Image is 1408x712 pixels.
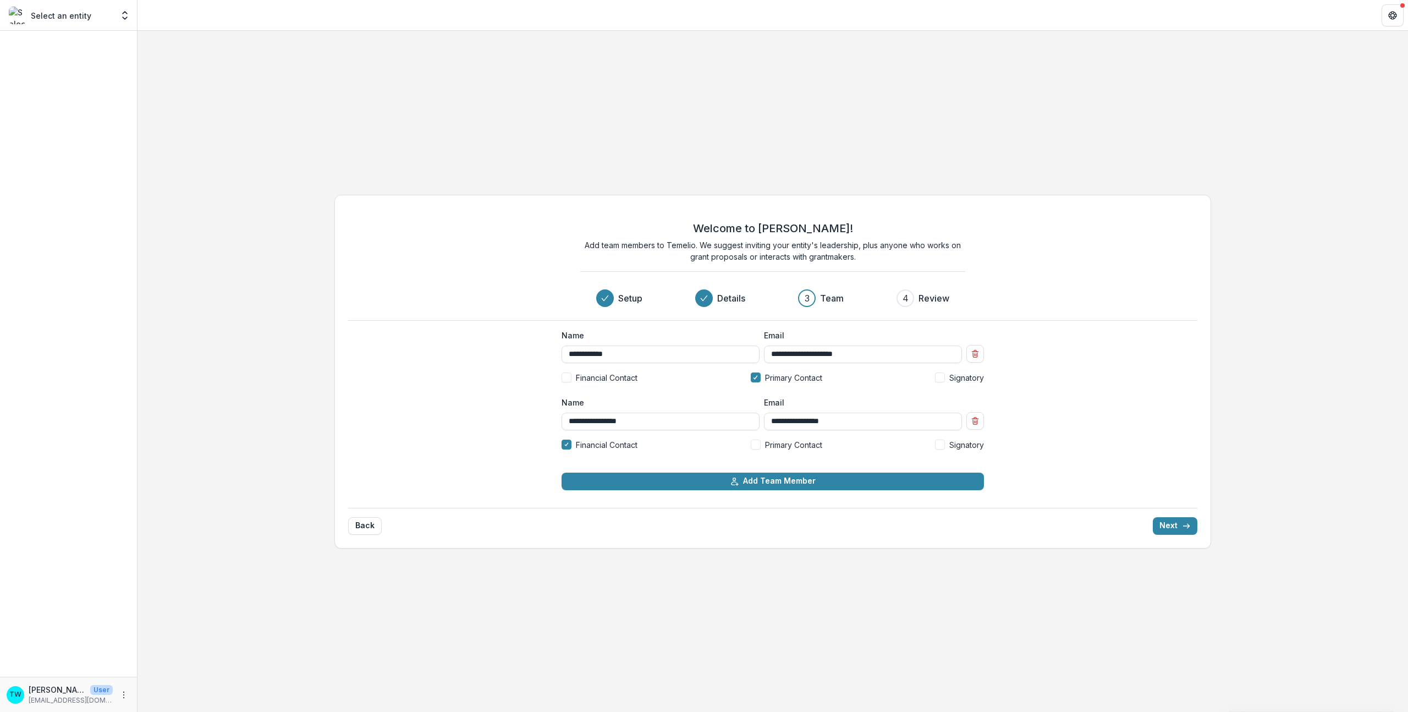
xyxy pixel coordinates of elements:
h3: Review [919,292,949,305]
p: User [90,685,113,695]
button: Next [1153,517,1197,535]
p: [PERSON_NAME] [29,684,86,695]
span: Signatory [949,439,984,451]
img: Select an entity [9,7,26,24]
button: More [117,688,130,702]
button: Remove team member [966,412,984,430]
label: Name [562,330,753,341]
label: Email [764,330,955,341]
div: Progress [596,289,949,307]
h2: Welcome to [PERSON_NAME]! [693,222,853,235]
h3: Setup [618,292,642,305]
button: Back [348,517,382,535]
label: Email [764,397,955,408]
label: Name [562,397,753,408]
span: Primary Contact [765,372,822,384]
span: Primary Contact [765,439,822,451]
p: Select an entity [31,10,91,21]
button: Add Team Member [562,473,984,490]
span: Signatory [949,372,984,384]
div: 4 [903,292,909,305]
div: 3 [805,292,810,305]
p: [EMAIL_ADDRESS][DOMAIN_NAME] [29,695,113,705]
button: Open entity switcher [117,4,133,26]
h3: Team [820,292,844,305]
span: Financial Contact [576,372,637,384]
p: Add team members to Temelio. We suggest inviting your entity's leadership, plus anyone who works ... [580,239,965,262]
button: Get Help [1382,4,1404,26]
span: Financial Contact [576,439,637,451]
div: Thane Wright [9,691,21,698]
h3: Details [717,292,745,305]
button: Remove team member [966,345,984,363]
